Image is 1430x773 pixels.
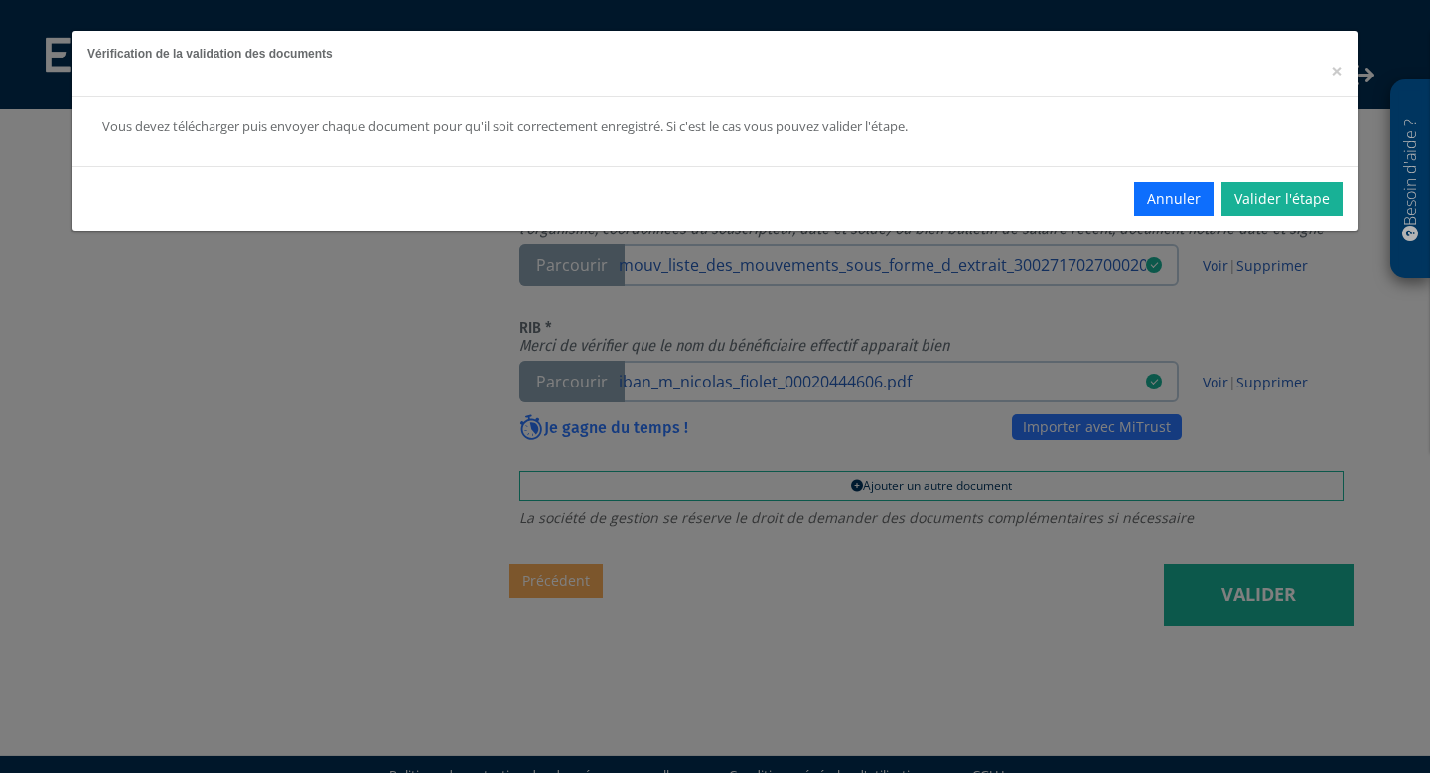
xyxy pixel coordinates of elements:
a: Valider l'étape [1221,182,1343,216]
button: Annuler [1134,182,1214,216]
h5: Vérification de la validation des documents [87,46,1343,63]
button: Close [1331,61,1343,81]
span: × [1331,57,1343,84]
div: Vous devez télécharger puis envoyer chaque document pour qu'il soit correctement enregistré. Si c... [102,117,1082,136]
p: Besoin d'aide ? [1399,90,1422,269]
